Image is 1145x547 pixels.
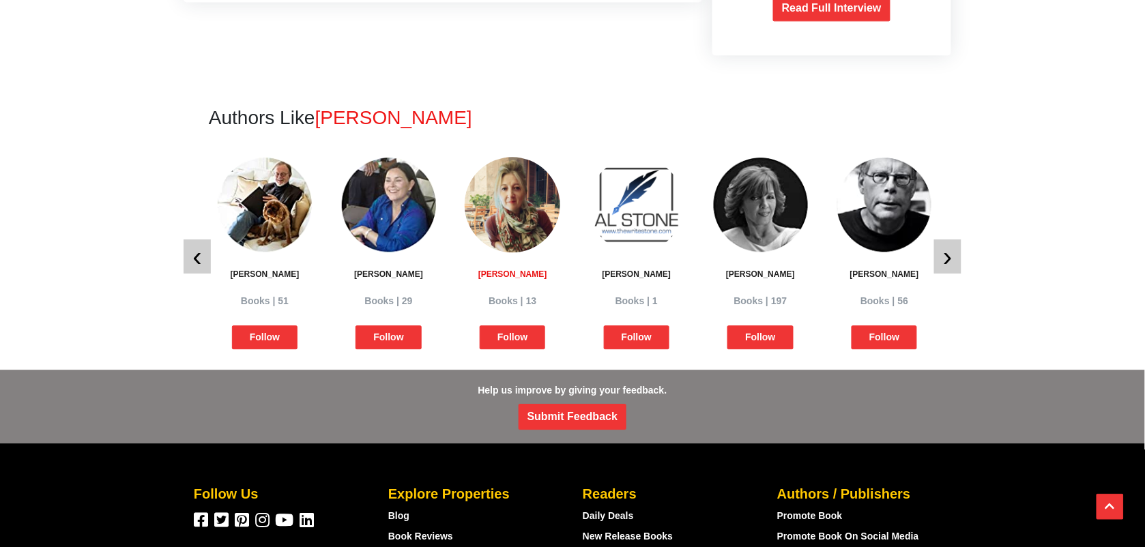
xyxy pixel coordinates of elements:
[194,511,208,529] a: BookBelow on Facebook
[388,484,562,504] div: Explore Properties
[583,510,634,521] a: Daily Deals
[585,157,689,308] a: [PERSON_NAME] Books | 1
[943,251,952,262] span: Next
[461,157,564,308] a: [PERSON_NAME] Books | 13
[727,325,793,349] span: Follow
[232,325,298,349] span: Follow
[214,511,229,529] a: BookBelow on Twitter
[213,157,317,308] a: [PERSON_NAME] Books | 51
[255,511,270,529] a: BookBelow on Instagram
[583,484,757,504] div: Readers
[832,269,936,287] h2: [PERSON_NAME]
[192,251,201,262] span: Previous
[585,294,689,308] p: Books | 1
[832,294,936,308] p: Books | 56
[604,325,669,349] span: Follow
[356,325,421,349] span: Follow
[194,106,946,130] h2: Authors Like
[461,269,564,287] h2: [PERSON_NAME]
[388,510,409,521] a: Blog
[480,325,545,349] span: Follow
[583,531,673,542] a: New Release Books
[315,107,472,128] span: [PERSON_NAME]
[777,531,919,542] a: Promote Book On Social Media
[300,511,314,529] a: BookBelow on Linkedin
[585,269,689,287] h2: [PERSON_NAME]
[337,157,441,308] a: [PERSON_NAME] Books | 29
[461,294,564,308] p: Books | 13
[832,157,936,308] a: [PERSON_NAME] Books | 56
[213,294,317,308] p: Books | 51
[337,269,441,287] h2: [PERSON_NAME]
[709,157,813,308] a: [PERSON_NAME] Books | 197
[777,510,843,521] a: Promote Book
[337,294,441,308] p: Books | 29
[777,484,951,504] div: Authors / Publishers
[852,325,917,349] span: Follow
[709,294,813,308] p: Books | 197
[235,511,249,529] a: BookBelow on Pinterest
[519,404,626,430] span: Submit Feedback
[276,511,294,529] a: BookBelow on YouTube
[1097,494,1124,520] button: Scroll Top
[3,383,1142,437] p: Help us improve by giving your feedback.
[709,269,813,287] h2: [PERSON_NAME]
[388,531,453,542] a: Book Reviews
[213,269,317,287] h2: [PERSON_NAME]
[194,484,368,504] div: Follow Us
